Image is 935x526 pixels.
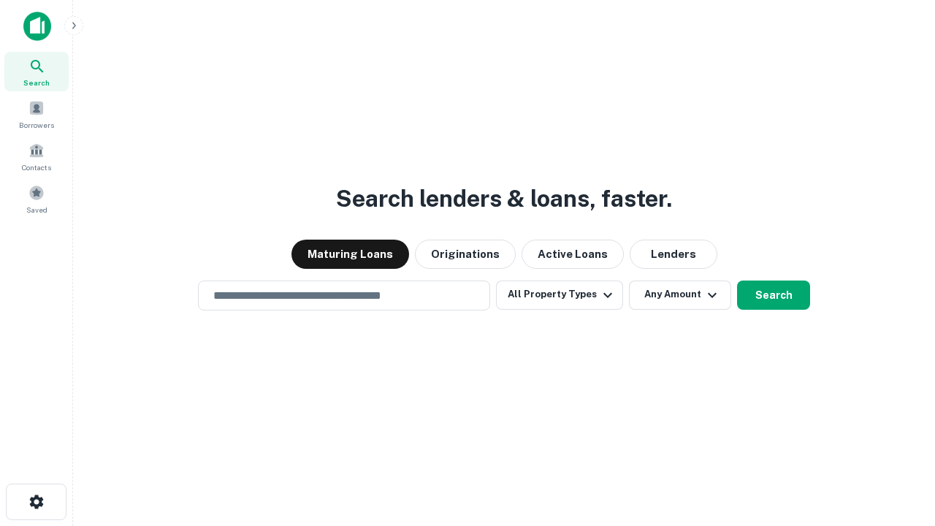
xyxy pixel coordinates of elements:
[4,179,69,218] a: Saved
[19,119,54,131] span: Borrowers
[415,240,516,269] button: Originations
[4,52,69,91] a: Search
[22,161,51,173] span: Contacts
[862,362,935,432] iframe: Chat Widget
[4,137,69,176] a: Contacts
[629,281,731,310] button: Any Amount
[291,240,409,269] button: Maturing Loans
[496,281,623,310] button: All Property Types
[26,204,47,216] span: Saved
[630,240,717,269] button: Lenders
[336,181,672,216] h3: Search lenders & loans, faster.
[23,77,50,88] span: Search
[737,281,810,310] button: Search
[4,94,69,134] a: Borrowers
[23,12,51,41] img: capitalize-icon.png
[522,240,624,269] button: Active Loans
